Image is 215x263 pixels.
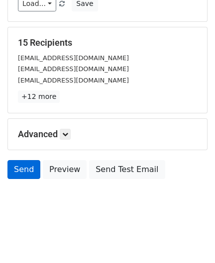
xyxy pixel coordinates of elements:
[18,77,129,84] small: [EMAIL_ADDRESS][DOMAIN_NAME]
[43,160,87,179] a: Preview
[89,160,165,179] a: Send Test Email
[18,65,129,73] small: [EMAIL_ADDRESS][DOMAIN_NAME]
[18,129,197,140] h5: Advanced
[18,54,129,62] small: [EMAIL_ADDRESS][DOMAIN_NAME]
[165,215,215,263] iframe: Chat Widget
[18,37,197,48] h5: 15 Recipients
[18,90,60,103] a: +12 more
[7,160,40,179] a: Send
